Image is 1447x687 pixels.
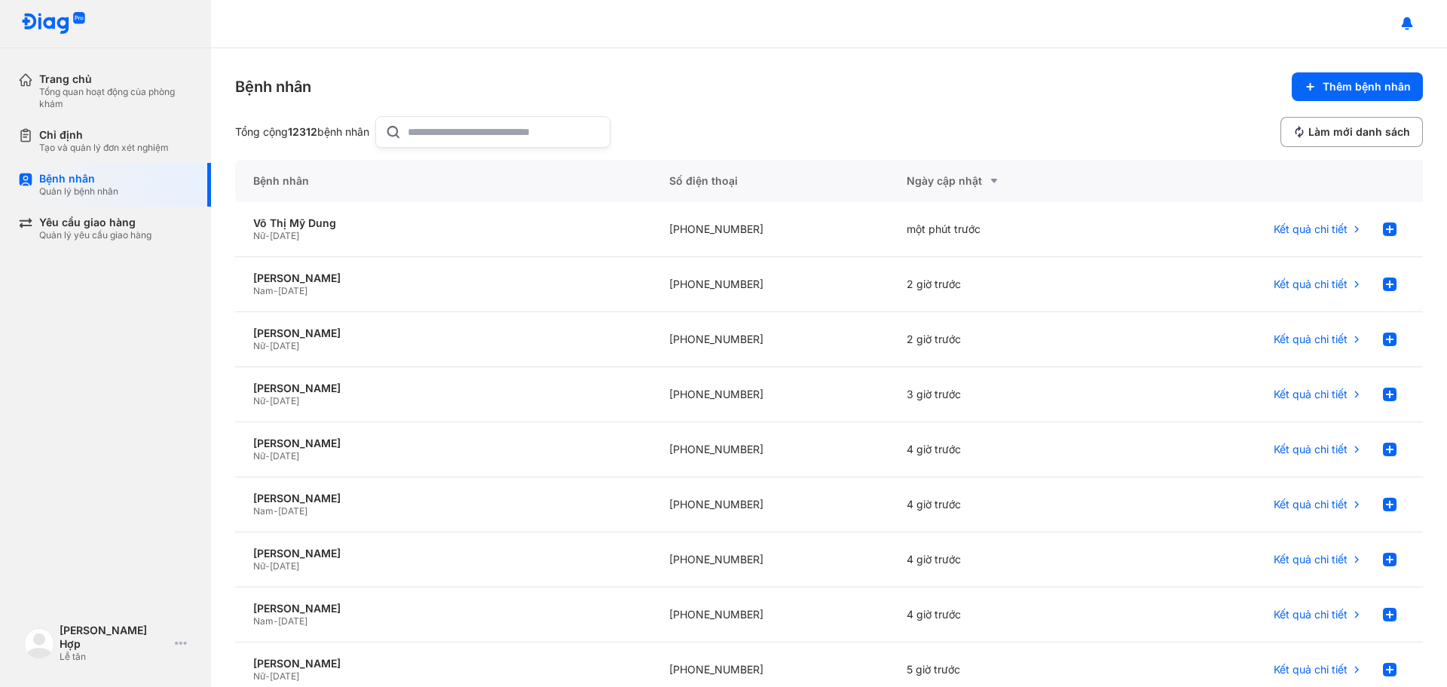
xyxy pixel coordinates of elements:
[651,422,889,477] div: [PHONE_NUMBER]
[1274,333,1348,346] span: Kết quả chi tiết
[889,532,1126,587] div: 4 giờ trước
[889,202,1126,257] div: một phút trước
[651,477,889,532] div: [PHONE_NUMBER]
[651,257,889,312] div: [PHONE_NUMBER]
[278,505,307,517] span: [DATE]
[1274,278,1348,291] span: Kết quả chi tiết
[253,670,265,682] span: Nữ
[253,505,274,517] span: Nam
[265,670,270,682] span: -
[253,285,274,296] span: Nam
[39,186,118,198] div: Quản lý bệnh nhân
[889,257,1126,312] div: 2 giờ trước
[1292,72,1423,101] button: Thêm bệnh nhân
[60,651,169,663] div: Lễ tân
[253,437,633,450] div: [PERSON_NAME]
[651,532,889,587] div: [PHONE_NUMBER]
[253,560,265,572] span: Nữ
[889,477,1126,532] div: 4 giờ trước
[1323,80,1411,94] span: Thêm bệnh nhân
[39,86,193,110] div: Tổng quan hoạt động của phòng khám
[278,285,307,296] span: [DATE]
[39,216,151,229] div: Yêu cầu giao hàng
[253,450,265,462] span: Nữ
[270,670,299,682] span: [DATE]
[1274,553,1348,566] span: Kết quả chi tiết
[651,202,889,257] div: [PHONE_NUMBER]
[253,492,633,505] div: [PERSON_NAME]
[39,172,118,186] div: Bệnh nhân
[274,615,278,627] span: -
[889,312,1126,367] div: 2 giờ trước
[253,216,633,230] div: Võ Thị Mỹ Dung
[274,505,278,517] span: -
[270,560,299,572] span: [DATE]
[24,628,54,658] img: logo
[253,547,633,560] div: [PERSON_NAME]
[270,395,299,406] span: [DATE]
[270,230,299,241] span: [DATE]
[253,230,265,241] span: Nữ
[651,367,889,422] div: [PHONE_NUMBER]
[1274,443,1348,456] span: Kết quả chi tiết
[907,172,1108,190] div: Ngày cập nhật
[1274,388,1348,401] span: Kết quả chi tiết
[39,72,193,86] div: Trang chủ
[60,624,169,651] div: [PERSON_NAME] Hợp
[651,312,889,367] div: [PHONE_NUMBER]
[39,229,151,241] div: Quản lý yêu cầu giao hàng
[253,327,633,340] div: [PERSON_NAME]
[235,76,311,97] div: Bệnh nhân
[39,142,169,154] div: Tạo và quản lý đơn xét nghiệm
[253,271,633,285] div: [PERSON_NAME]
[265,450,270,462] span: -
[278,615,307,627] span: [DATE]
[265,230,270,241] span: -
[253,340,265,351] span: Nữ
[1274,608,1348,621] span: Kết quả chi tiết
[265,560,270,572] span: -
[253,382,633,395] div: [PERSON_NAME]
[651,160,889,202] div: Số điện thoại
[265,340,270,351] span: -
[265,395,270,406] span: -
[1274,498,1348,511] span: Kết quả chi tiết
[39,128,169,142] div: Chỉ định
[651,587,889,643] div: [PHONE_NUMBER]
[235,125,369,139] div: Tổng cộng bệnh nhân
[253,615,274,627] span: Nam
[1308,125,1410,139] span: Làm mới danh sách
[21,12,86,35] img: logo
[889,422,1126,477] div: 4 giờ trước
[235,160,651,202] div: Bệnh nhân
[270,340,299,351] span: [DATE]
[288,125,317,138] span: 12312
[253,602,633,615] div: [PERSON_NAME]
[253,657,633,670] div: [PERSON_NAME]
[1274,222,1348,236] span: Kết quả chi tiết
[253,395,265,406] span: Nữ
[270,450,299,462] span: [DATE]
[889,587,1126,643] div: 4 giờ trước
[1274,663,1348,676] span: Kết quả chi tiết
[274,285,278,296] span: -
[1280,117,1423,147] button: Làm mới danh sách
[889,367,1126,422] div: 3 giờ trước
